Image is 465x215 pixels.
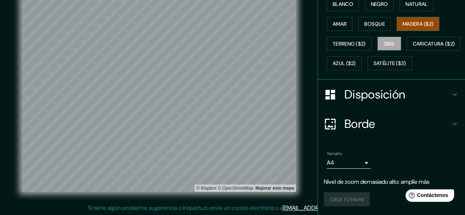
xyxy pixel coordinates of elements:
[318,80,465,109] div: Disposición
[327,159,334,166] font: A4
[333,1,353,7] font: Blanco
[318,109,465,139] div: Borde
[407,37,461,51] button: Caricatura ($2)
[255,186,294,191] a: Map feedback
[405,1,428,7] font: Natural
[327,151,342,157] font: Tamaño
[358,17,391,31] button: Bosque
[368,56,412,70] button: Satélite ($3)
[400,186,457,207] iframe: Lanzador de widgets de ayuda
[283,204,373,212] a: [EMAIL_ADDRESS][DOMAIN_NAME]
[364,21,385,27] font: Bosque
[403,21,433,27] font: Madera ($2)
[378,37,401,51] button: Gris
[333,40,366,47] font: Terreno ($2)
[397,17,439,31] button: Madera ($2)
[333,21,347,27] font: Amar
[88,204,283,212] font: Si tiene algún problema, sugerencia o inquietud, envíe un correo electrónico a
[371,1,388,7] font: Negro
[196,186,217,191] font: © Mapbox
[327,56,362,70] button: Azul ($2)
[327,17,353,31] button: Amar
[218,186,253,191] a: Mapa de OpenStreet
[327,157,371,169] div: A4
[327,37,372,51] button: Terreno ($2)
[344,116,375,132] font: Borde
[255,186,294,191] font: Mejorar este mapa
[384,40,395,47] font: Gris
[344,87,405,102] font: Disposición
[333,60,356,67] font: Azul ($2)
[196,186,217,191] a: Mapbox
[218,186,253,191] font: © OpenStreetMap
[373,60,406,67] font: Satélite ($3)
[413,40,455,47] font: Caricatura ($2)
[324,178,429,186] font: Nivel de zoom demasiado alto: amplíe más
